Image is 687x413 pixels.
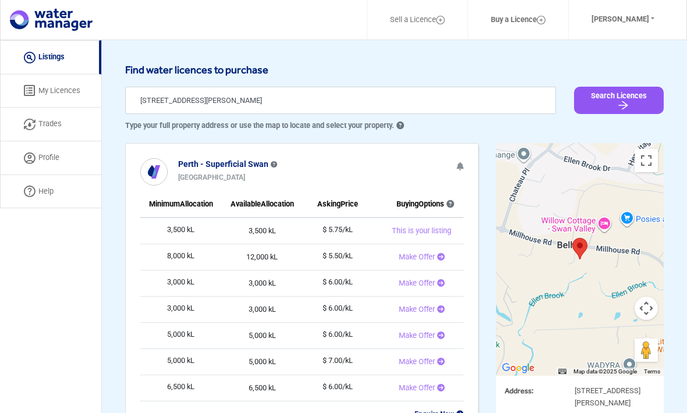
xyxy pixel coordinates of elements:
span: Make Offer [399,331,435,340]
img: Profile Icon [24,152,36,164]
td: $ 6.00/kL [303,296,373,322]
img: help icon [24,186,36,197]
button: Toggle fullscreen view [635,149,658,172]
span: Make Offer [399,305,435,314]
th: Price [303,191,373,218]
td: 3,500 kL [140,218,222,244]
td: 8,000 kL [140,244,222,270]
td: $ 6.00/kL [303,375,373,401]
td: 6,500 kL [140,375,222,401]
img: Arrow Icon [616,99,631,111]
th: Available [222,191,303,218]
a: Terms (opens in new tab) [644,368,660,375]
a: Click to see this area on Google Maps [499,361,537,376]
a: Sell a Licence [375,6,460,34]
span: Make Offer [399,279,435,287]
img: trade icon [24,119,36,130]
button: Map camera controls [635,297,658,320]
span: This is your listing [392,226,451,235]
img: icon%20white.svg [141,159,167,185]
p: Type your full property address or use the map to locate and select your property. [125,120,556,131]
td: $ 6.00/kL [303,270,373,296]
span: [STREET_ADDRESS][PERSON_NAME] [575,386,640,407]
th: Minimum [140,191,222,218]
td: $ 5.50/kL [303,244,373,270]
td: 6,500 kL [222,375,303,401]
span: Asking [317,200,341,208]
b: [GEOGRAPHIC_DATA] [178,173,245,181]
img: logo.svg [10,9,93,31]
td: $ 7.00/kL [303,348,373,375]
td: 3,500 kL [222,218,303,244]
span: Make Offer [399,357,435,366]
span: Map data ©2025 Google [573,368,637,375]
td: 5,000 kL [140,348,222,375]
td: 5,000 kL [222,322,303,348]
button: Search Licences [574,87,664,114]
img: Layer_1.svg [436,16,445,24]
input: Search your address [125,87,556,114]
a: Buy a Licence [476,6,561,34]
span: Buying [383,200,419,208]
td: $ 6.00/kL [303,322,373,348]
b: Perth - Superficial Swan [178,159,268,169]
img: licenses icon [24,85,36,97]
span: Make Offer [399,252,435,261]
button: Keyboard shortcuts [558,368,566,376]
span: Allocation [180,200,213,208]
td: 3,000 kL [140,296,222,322]
span: Make Offer [399,383,435,392]
button: [PERSON_NAME] [576,6,670,33]
td: 3,000 kL [140,270,222,296]
td: 5,000 kL [222,348,303,375]
td: 12,000 kL [222,244,303,270]
h3: Address: [505,386,604,395]
h6: Find water licences to purchase [125,63,664,76]
button: Drag Pegman onto the map to open Street View [635,339,658,362]
img: listing icon [24,52,36,63]
td: 3,000 kL [222,270,303,296]
th: Options [373,191,463,218]
img: Layer_1.svg [537,16,546,24]
td: $ 5.75/kL [303,218,373,244]
img: Google [499,361,537,376]
td: 5,000 kL [140,322,222,348]
td: 3,000 kL [222,296,303,322]
span: Allocation [261,200,294,208]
